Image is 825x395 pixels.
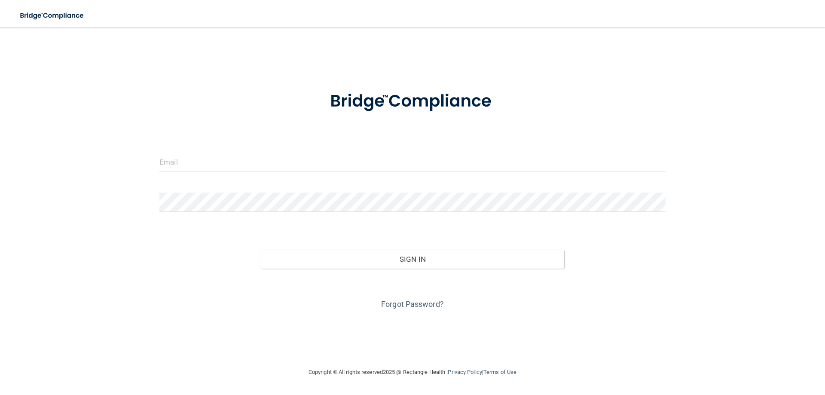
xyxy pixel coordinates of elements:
[256,358,569,386] div: Copyright © All rights reserved 2025 @ Rectangle Health | |
[312,79,513,124] img: bridge_compliance_login_screen.278c3ca4.svg
[13,7,92,24] img: bridge_compliance_login_screen.278c3ca4.svg
[381,300,444,309] a: Forgot Password?
[159,152,666,171] input: Email
[261,250,565,269] button: Sign In
[483,369,516,375] a: Terms of Use
[448,369,482,375] a: Privacy Policy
